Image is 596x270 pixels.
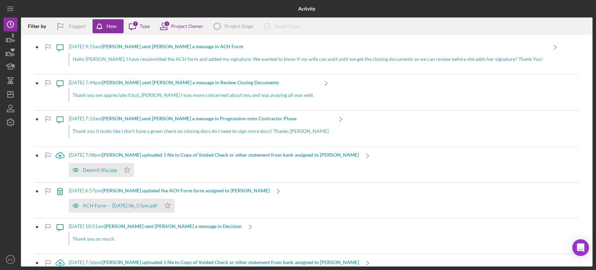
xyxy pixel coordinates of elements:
button: Reset Filters [258,19,308,33]
div: [DATE] 7:56pm [69,260,359,265]
a: [DATE] 9:15am[PERSON_NAME] sent [PERSON_NAME] a message in ACH FormHello [PERSON_NAME], I have re... [51,38,564,74]
b: [PERSON_NAME] sent [PERSON_NAME] a message in ACH Form [102,43,243,49]
button: Deposit Slip.jpg [69,163,134,177]
b: Activity [298,6,315,12]
text: RC [8,258,13,262]
div: Open Intercom Messenger [572,239,589,256]
div: Thank you we appreciate it but, [PERSON_NAME] I was more concerned about you and was praying all ... [69,89,317,101]
div: ACH Form -- [DATE] 06_57pm.pdf [83,203,157,208]
div: [DATE] 7:44pm [69,80,317,85]
a: [DATE] 7:08pm[PERSON_NAME] uploaded 1 file to Copy of Voided Check or other statement from bank a... [51,147,376,182]
a: [DATE] 7:12am[PERSON_NAME] sent [PERSON_NAME] a message in Progression onto Contractor PhaseThank... [51,111,349,146]
b: [PERSON_NAME] uploaded 1 file to Copy of Voided Check or other statement from bank assigned to [P... [102,152,359,158]
a: [DATE] 10:51am[PERSON_NAME] sent [PERSON_NAME] a message in DecisionThank you so much. [51,218,259,254]
div: Project Stage [225,23,253,29]
b: [PERSON_NAME] sent [PERSON_NAME] a message in Progression onto Contractor Phase [102,115,296,121]
div: [DATE] 10:51am [69,223,242,229]
div: New [106,19,117,33]
div: [DATE] 6:57pm [69,188,270,193]
div: [DATE] 7:12am [69,116,332,121]
button: RC [3,253,17,267]
a: [DATE] 6:57pm[PERSON_NAME] updated the ACH Form form assigned to [PERSON_NAME]ACH Form -- [DATE] ... [51,183,287,218]
div: Reset Filters [274,19,301,33]
div: Deposit Slip.jpg [83,167,117,173]
div: Type [140,23,150,29]
b: [PERSON_NAME] sent [PERSON_NAME] a message in Decision [104,223,242,229]
button: New [93,19,124,33]
button: Flagged [51,19,93,33]
div: Flagged [69,19,86,33]
div: 1 [164,21,170,27]
b: [PERSON_NAME] uploaded 1 file to Copy of Voided Check or other statement from bank assigned to [P... [102,259,359,265]
div: Thank you so much. [69,233,242,245]
a: [DATE] 7:44pm[PERSON_NAME] sent [PERSON_NAME] a message in Review Closing DocumentsThank you we a... [51,74,335,110]
div: Hello [PERSON_NAME], I have resubmitted the ACH form and added my signature. We wanted to know if... [69,53,546,65]
b: [PERSON_NAME] updated the ACH Form form assigned to [PERSON_NAME] [102,187,270,193]
div: Project Owner [171,23,203,29]
div: [DATE] 7:08pm [69,152,359,158]
b: [PERSON_NAME] sent [PERSON_NAME] a message in Review Closing Documents [102,79,279,85]
div: [DATE] 9:15am [69,44,546,49]
button: ACH Form -- [DATE] 06_57pm.pdf [69,199,175,213]
div: Thank you it looks like I don’t have a green check on closing docs do I need to sign more docs? T... [69,125,332,137]
div: Filter by [28,23,51,29]
div: 7 [132,21,139,27]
